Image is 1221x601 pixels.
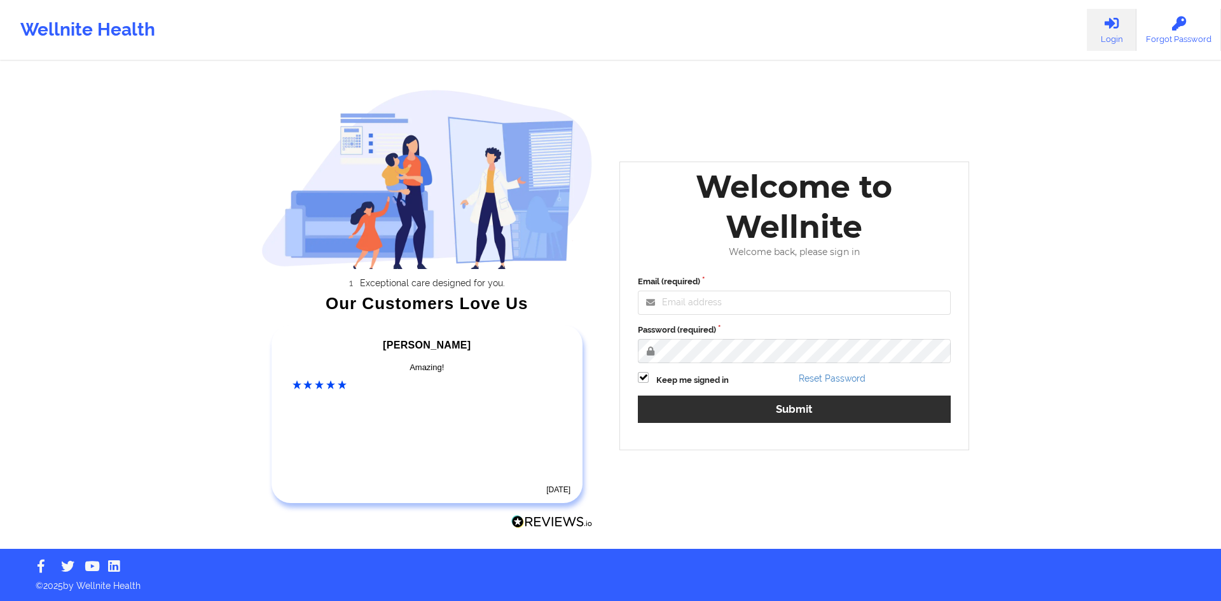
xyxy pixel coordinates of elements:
[638,275,951,288] label: Email (required)
[629,247,960,258] div: Welcome back, please sign in
[511,515,593,532] a: Reviews.io Logo
[656,374,729,387] label: Keep me signed in
[383,340,471,350] span: [PERSON_NAME]
[261,297,593,310] div: Our Customers Love Us
[27,570,1194,592] p: © 2025 by Wellnite Health
[638,324,951,336] label: Password (required)
[261,89,593,269] img: wellnite-auth-hero_200.c722682e.png
[799,373,866,383] a: Reset Password
[546,485,570,494] time: [DATE]
[638,396,951,423] button: Submit
[511,515,593,528] img: Reviews.io Logo
[1087,9,1136,51] a: Login
[629,167,960,247] div: Welcome to Wellnite
[1136,9,1221,51] a: Forgot Password
[638,291,951,315] input: Email address
[272,278,593,288] li: Exceptional care designed for you.
[293,361,562,374] div: Amazing!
